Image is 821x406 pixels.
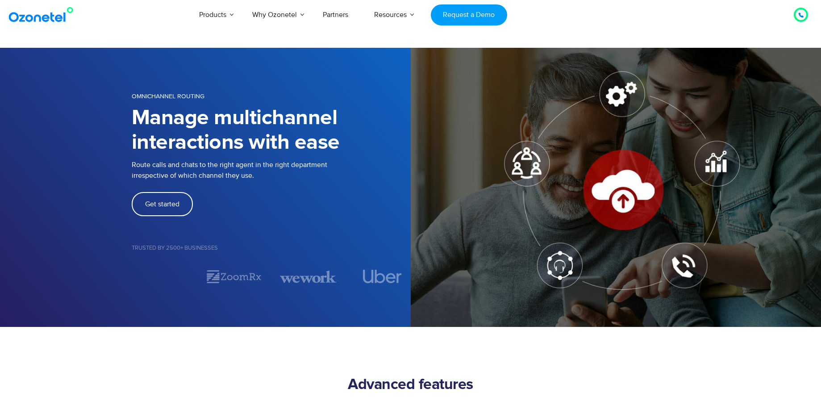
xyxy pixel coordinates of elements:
img: uber [363,270,402,283]
div: 1 / 7 [132,271,188,282]
a: Get started [132,192,193,216]
img: zoomrx [206,269,262,285]
h2: Advanced features [132,376,690,394]
img: wework [280,269,336,285]
div: 3 / 7 [280,269,336,285]
span: OMNICHANNEL ROUTING [132,92,204,100]
p: Route calls and chats to the right agent in the right department irrespective of which channel th... [132,159,411,181]
span: Get started [145,201,179,208]
h5: Trusted by 2500+ Businesses [132,245,411,251]
h1: Manage multichannel interactions with ease [132,106,411,155]
div: 4 / 7 [354,270,410,283]
div: Image Carousel [132,269,411,285]
div: 2 / 7 [206,269,262,285]
a: Request a Demo [431,4,507,25]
